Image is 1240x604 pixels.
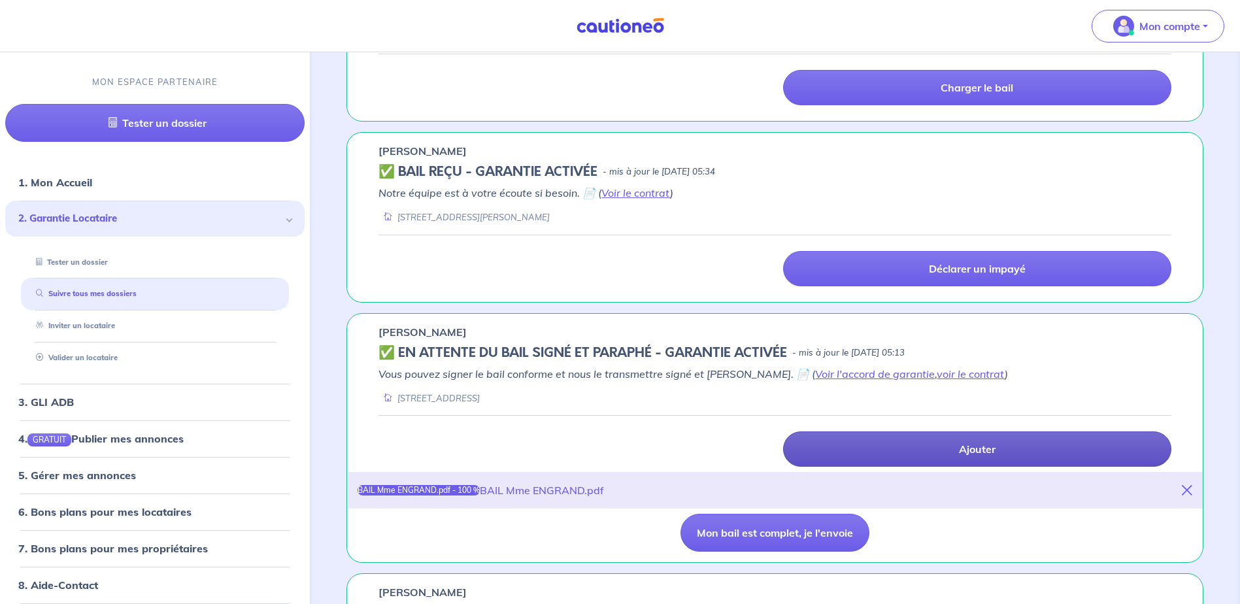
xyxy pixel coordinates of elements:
a: Valider un locataire [31,353,118,362]
div: 3. GLI ADB [5,389,305,415]
p: Mon compte [1139,18,1200,34]
div: state: CONTRACT-VALIDATED, Context: IN-MANAGEMENT,IS-GL-CAUTION [378,164,1171,180]
span: 2. Garantie Locataire [18,212,282,227]
div: Valider un locataire [21,347,289,369]
h5: ✅ BAIL REÇU - GARANTIE ACTIVÉE [378,164,597,180]
button: Mon bail est complet, je l'envoie [680,514,869,552]
p: - mis à jour le [DATE] 05:34 [603,165,715,178]
a: 3. GLI ADB [18,395,74,409]
a: 7. Bons plans pour mes propriétaires [18,542,208,555]
a: Tester un dossier [5,105,305,143]
a: Déclarer un impayé [783,251,1171,286]
a: Voir l'accord de garantie [815,367,935,380]
p: Déclarer un impayé [929,262,1026,275]
div: 4.GRATUITPublier mes annonces [5,426,305,452]
div: 6. Bons plans pour mes locataires [5,499,305,525]
a: 4.GRATUITPublier mes annonces [18,432,184,445]
p: - mis à jour le [DATE] 05:13 [792,346,905,360]
div: [STREET_ADDRESS][PERSON_NAME] [378,211,550,224]
p: [PERSON_NAME] [378,584,467,600]
a: Charger le bail [783,70,1171,105]
p: [PERSON_NAME] [378,324,467,340]
i: close-button-title [1182,485,1192,495]
a: Ajouter [783,431,1171,467]
div: state: CONTRACT-SIGNED, Context: FINISHED,IS-GL-CAUTION [378,345,1171,361]
a: Suivre tous mes dossiers [31,290,137,299]
div: [STREET_ADDRESS] [378,392,480,405]
a: 1. Mon Accueil [18,176,92,190]
p: [PERSON_NAME] [378,143,467,159]
p: Ajouter [959,443,996,456]
em: Vous pouvez signer le bail conforme et nous le transmettre signé et [PERSON_NAME]. 📄 ( , ) [378,367,1008,380]
div: 5. Gérer mes annonces [5,462,305,488]
img: illu_account_valid_menu.svg [1113,16,1134,37]
em: Notre équipe est à votre écoute si besoin. 📄 ( ) [378,186,673,199]
div: 7. Bons plans pour mes propriétaires [5,535,305,562]
a: 8. Aide-Contact [18,579,98,592]
a: 6. Bons plans pour mes locataires [18,505,192,518]
div: BAIL Mme ENGRAND.pdf - 100 % [358,485,480,495]
a: 5. Gérer mes annonces [18,469,136,482]
a: voir le contrat [937,367,1005,380]
a: Tester un dossier [31,258,108,267]
div: 2. Garantie Locataire [5,201,305,237]
div: Suivre tous mes dossiers [21,284,289,305]
button: illu_account_valid_menu.svgMon compte [1092,10,1224,42]
div: 1. Mon Accueil [5,170,305,196]
a: Voir le contrat [601,186,670,199]
h5: ✅️️️ EN ATTENTE DU BAIL SIGNÉ ET PARAPHÉ - GARANTIE ACTIVÉE [378,345,787,361]
p: MON ESPACE PARTENAIRE [92,76,218,88]
img: Cautioneo [571,18,669,34]
div: 8. Aide-Contact [5,572,305,598]
div: Inviter un locataire [21,316,289,337]
div: BAIL Mme ENGRAND.pdf [480,482,604,498]
div: Tester un dossier [21,252,289,273]
p: Charger le bail [941,81,1013,94]
a: Inviter un locataire [31,322,115,331]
